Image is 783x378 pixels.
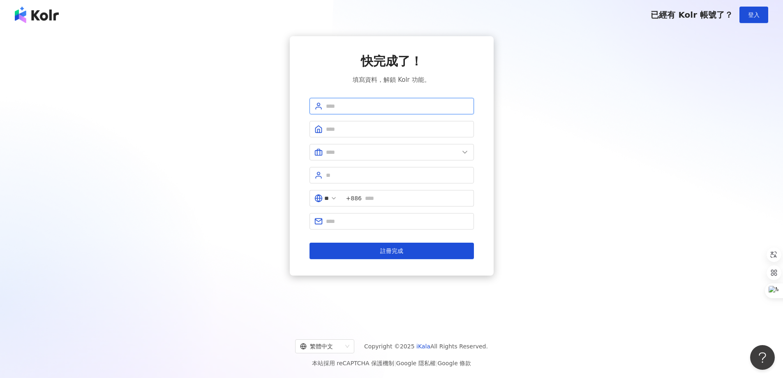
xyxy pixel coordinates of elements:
iframe: Help Scout Beacon - Open [750,345,775,370]
span: 填寫資料，解鎖 Kolr 功能。 [353,75,430,85]
a: Google 條款 [437,360,471,366]
span: 本站採用 reCAPTCHA 保護機制 [312,358,471,368]
span: 已經有 Kolr 帳號了？ [651,10,733,20]
span: Copyright © 2025 All Rights Reserved. [364,341,488,351]
span: +886 [346,194,362,203]
div: 繁體中文 [300,340,342,353]
button: 註冊完成 [310,243,474,259]
img: logo [15,7,59,23]
span: 快完成了！ [361,53,423,70]
a: iKala [416,343,430,350]
span: | [394,360,396,366]
span: 註冊完成 [380,248,403,254]
span: 登入 [748,12,760,18]
a: Google 隱私權 [396,360,436,366]
span: | [436,360,438,366]
button: 登入 [739,7,768,23]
